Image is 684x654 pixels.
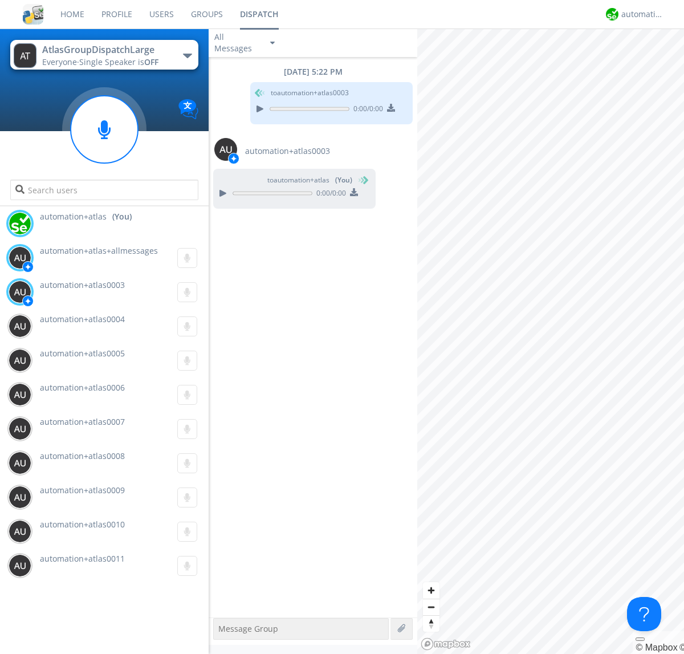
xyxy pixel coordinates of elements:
span: automation+atlas0006 [40,382,125,393]
img: d2d01cd9b4174d08988066c6d424eccd [9,212,31,235]
button: Reset bearing to north [423,615,439,632]
img: 373638.png [9,554,31,577]
iframe: Toggle Customer Support [627,597,661,631]
button: Zoom in [423,582,439,599]
img: 373638.png [9,349,31,372]
button: Toggle attribution [636,637,645,641]
span: Reset bearing to north [423,616,439,632]
div: All Messages [214,31,260,54]
input: Search users [10,180,198,200]
span: to automation+atlas0003 [271,88,349,98]
img: 373638.png [9,383,31,406]
span: (You) [335,175,352,185]
img: 373638.png [9,486,31,509]
span: automation+atlas [40,211,107,222]
img: 373638.png [9,417,31,440]
a: Mapbox logo [421,637,471,651]
div: Everyone · [42,56,170,68]
img: 373638.png [14,43,36,68]
img: 373638.png [9,246,31,269]
img: cddb5a64eb264b2086981ab96f4c1ba7 [23,4,43,25]
span: automation+atlas0008 [40,450,125,461]
span: automation+atlas0003 [245,145,330,157]
div: [DATE] 5:22 PM [209,66,417,78]
span: automation+atlas+allmessages [40,245,158,256]
a: Mapbox [636,643,677,652]
button: AtlasGroupDispatchLargeEveryone·Single Speaker isOFF [10,40,198,70]
img: download media button [387,104,395,112]
span: automation+atlas0010 [40,519,125,530]
img: Translation enabled [178,99,198,119]
span: automation+atlas0003 [40,279,125,290]
span: Single Speaker is [79,56,158,67]
span: automation+atlas0004 [40,314,125,324]
img: download media button [350,188,358,196]
span: 0:00 / 0:00 [349,104,383,116]
span: OFF [144,56,158,67]
button: Zoom out [423,599,439,615]
img: d2d01cd9b4174d08988066c6d424eccd [606,8,618,21]
div: AtlasGroupDispatchLarge [42,43,170,56]
img: 373638.png [9,315,31,338]
div: automation+atlas [621,9,664,20]
img: 373638.png [9,452,31,474]
img: 373638.png [9,520,31,543]
span: to automation+atlas [267,175,352,185]
span: automation+atlas0005 [40,348,125,359]
img: 373638.png [9,281,31,303]
span: automation+atlas0007 [40,416,125,427]
span: 0:00 / 0:00 [312,188,346,201]
div: (You) [112,211,132,222]
span: automation+atlas0011 [40,553,125,564]
img: caret-down-sm.svg [270,42,275,44]
span: automation+atlas0009 [40,485,125,495]
img: 373638.png [214,138,237,161]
